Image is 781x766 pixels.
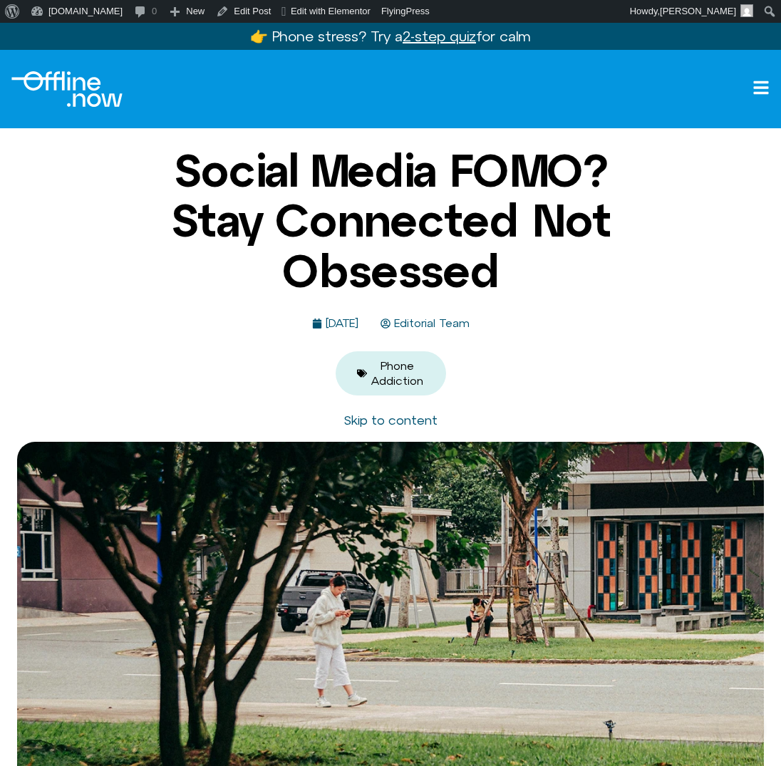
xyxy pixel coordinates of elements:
div: Logo [11,71,123,107]
img: offline.now [11,71,123,107]
a: Phone Addiction [371,359,423,387]
a: [DATE] [312,317,358,330]
a: Open menu [752,79,770,96]
a: Skip to content [343,413,438,428]
time: [DATE] [326,316,358,329]
a: 👉 Phone stress? Try a2-step quizfor calm [250,28,531,44]
span: Edit with Elementor [291,6,371,16]
a: Editorial Team [381,317,470,330]
span: Editorial Team [390,317,470,330]
u: 2-step quiz [403,28,476,44]
iframe: Botpress [718,703,764,749]
h1: Social Media FOMO? Stay Connected Not Obsessed [170,145,611,296]
span: [PERSON_NAME] [660,6,736,16]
